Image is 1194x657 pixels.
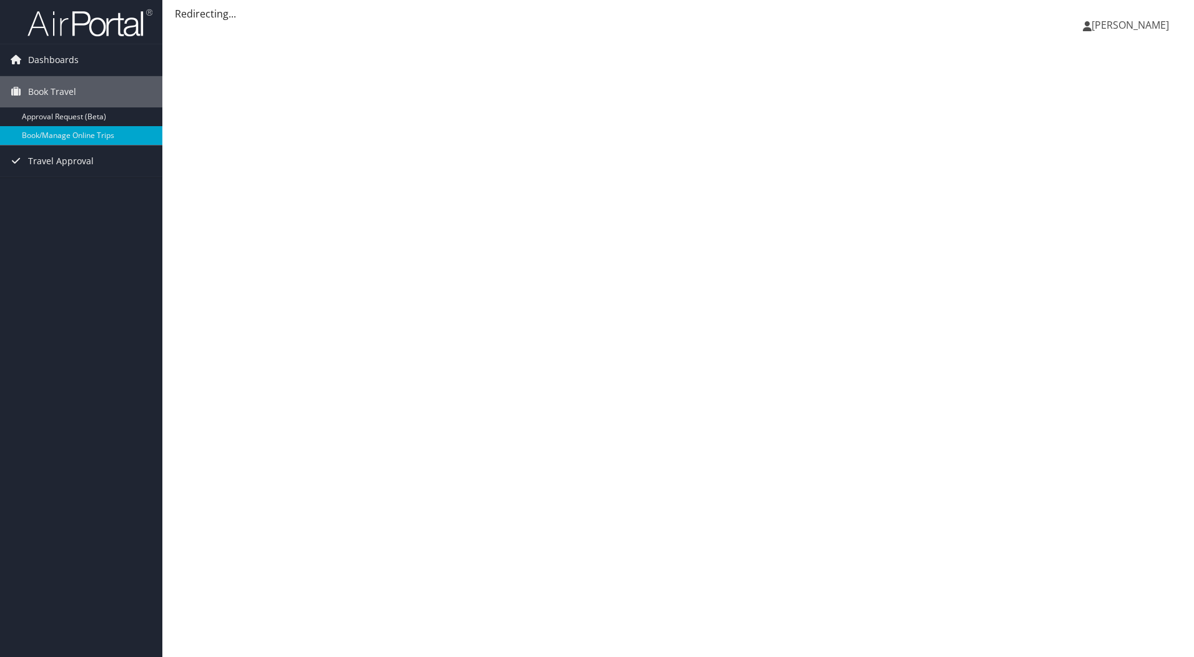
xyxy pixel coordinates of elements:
[27,8,152,37] img: airportal-logo.png
[28,76,76,107] span: Book Travel
[1092,18,1169,32] span: [PERSON_NAME]
[1083,6,1182,44] a: [PERSON_NAME]
[175,6,1182,21] div: Redirecting...
[28,146,94,177] span: Travel Approval
[28,44,79,76] span: Dashboards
